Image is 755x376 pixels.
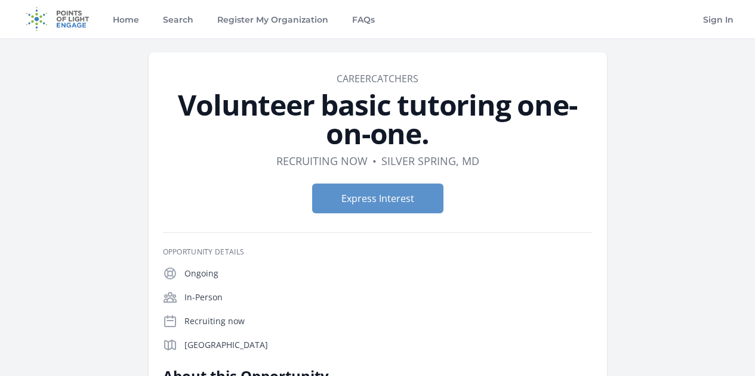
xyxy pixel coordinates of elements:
[184,339,593,351] p: [GEOGRAPHIC_DATA]
[312,184,443,213] button: Express Interest
[163,247,593,257] h3: Opportunity Details
[184,268,593,279] p: Ongoing
[184,291,593,303] p: In-Person
[337,72,418,85] a: CareerCatchers
[163,91,593,148] h1: Volunteer basic tutoring one-on-one.
[372,153,377,169] div: •
[184,315,593,327] p: Recruiting now
[381,153,479,169] dd: Silver Spring, MD
[276,153,368,169] dd: Recruiting now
